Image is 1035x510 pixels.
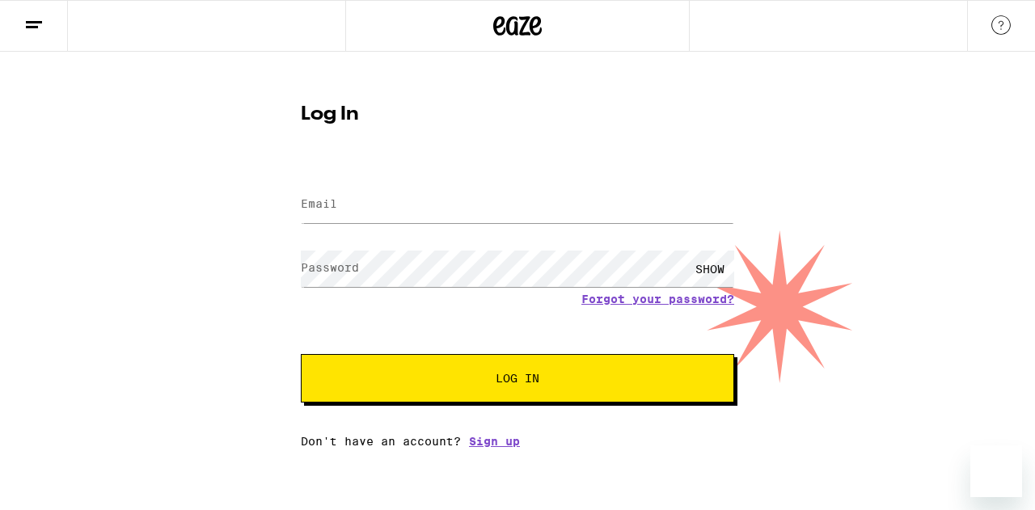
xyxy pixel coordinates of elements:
label: Email [301,197,337,210]
a: Sign up [469,435,520,448]
h1: Log In [301,105,734,124]
input: Email [301,187,734,223]
a: Forgot your password? [581,293,734,306]
span: Log In [496,373,539,384]
label: Password [301,261,359,274]
div: SHOW [686,251,734,287]
iframe: Button to launch messaging window [970,445,1022,497]
button: Log In [301,354,734,403]
div: Don't have an account? [301,435,734,448]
